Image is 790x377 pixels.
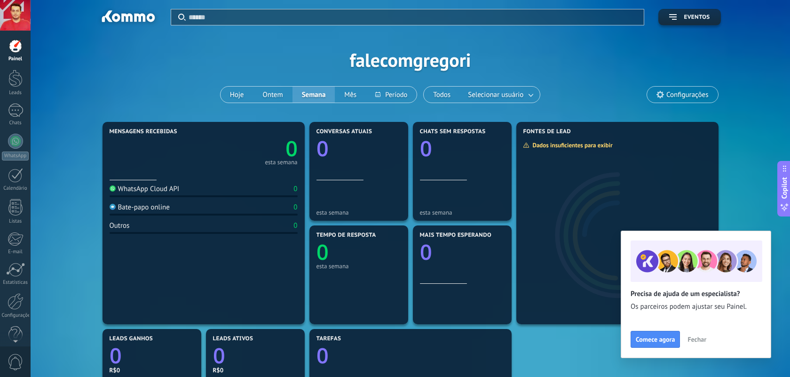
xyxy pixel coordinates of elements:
div: R$0 [110,366,194,374]
button: Comece agora [631,331,680,348]
span: Tempo de resposta [316,232,376,239]
div: Estatísticas [2,280,29,286]
div: esta semana [316,263,401,270]
span: Chats sem respostas [420,128,486,135]
h2: Precisa de ajuda de um especialista? [631,289,761,298]
div: 0 [293,203,297,212]
span: Configurações [666,91,708,99]
a: 0 [213,341,298,370]
text: 0 [420,238,432,266]
div: 0 [293,221,297,230]
button: Eventos [658,9,720,25]
div: Dados insuficientes para exibir [523,141,619,149]
text: 0 [110,341,122,370]
span: Leads ganhos [110,336,153,342]
div: Outros [110,221,130,230]
a: 0 [110,341,194,370]
span: Mensagens recebidas [110,128,177,135]
text: 0 [213,341,225,370]
div: Chats [2,120,29,126]
span: Leads ativos [213,336,253,342]
div: Calendário [2,185,29,192]
div: esta semana [265,160,297,165]
span: Fechar [687,336,706,343]
span: Os parceiros podem ajustar seu Painel. [631,302,761,312]
a: 0 [204,134,298,163]
div: esta semana [316,209,401,216]
text: 0 [316,134,329,163]
div: WhatsApp [2,152,29,160]
span: Selecionar usuário [466,88,525,101]
a: 0 [316,341,505,370]
span: Tarefas [316,336,341,342]
span: Comece agora [636,336,675,343]
span: Fontes de lead [523,128,571,135]
text: 0 [316,341,329,370]
span: Conversas atuais [316,128,372,135]
img: WhatsApp Cloud API [110,185,116,192]
div: R$0 [213,366,298,374]
div: Painel [2,56,29,62]
button: Período [366,87,417,103]
button: Todos [424,87,460,103]
text: 0 [285,134,298,163]
span: Mais tempo esperando [420,232,492,239]
button: Ontem [253,87,292,103]
div: Leads [2,90,29,96]
button: Selecionar usuário [460,87,540,103]
button: Mês [335,87,366,103]
div: Configurações [2,313,29,319]
button: Semana [292,87,335,103]
div: 0 [293,184,297,193]
div: esta semana [420,209,505,216]
div: WhatsApp Cloud API [110,184,180,193]
img: Bate-papo online [110,204,116,210]
span: Copilot [780,177,789,199]
span: Eventos [684,14,710,21]
text: 0 [316,238,329,266]
button: Fechar [683,332,711,346]
div: Bate-papo online [110,203,170,212]
button: Hoje [221,87,253,103]
div: Listas [2,218,29,225]
div: E-mail [2,249,29,255]
text: 0 [420,134,432,163]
